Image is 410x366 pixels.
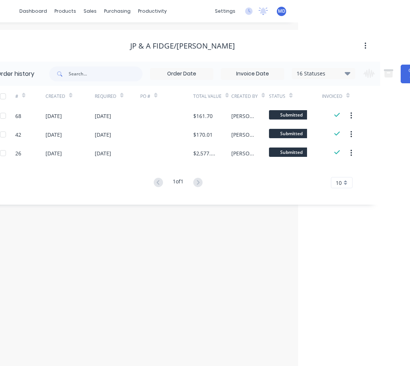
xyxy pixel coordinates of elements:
div: $170.01 [193,131,213,139]
div: productivity [134,6,170,17]
div: JP & A FIDGE/[PERSON_NAME] [130,41,235,50]
div: PO # [140,93,150,100]
div: [PERSON_NAME] [231,112,254,120]
div: Status [269,86,322,106]
div: sales [80,6,100,17]
div: products [51,6,80,17]
div: Created By [231,86,269,106]
div: [DATE] [46,112,62,120]
span: Submitted [269,148,314,157]
div: 68 [15,112,21,120]
input: Search... [69,66,143,81]
div: 26 [15,149,21,157]
div: # [15,86,46,106]
div: settings [211,6,239,17]
div: Created [46,93,65,100]
div: purchasing [100,6,134,17]
div: [DATE] [95,149,111,157]
div: [PERSON_NAME] [231,149,254,157]
span: Submitted [269,129,314,138]
div: Required [95,93,116,100]
a: dashboard [16,6,51,17]
div: PO # [140,86,193,106]
div: Total Value [193,93,222,100]
div: 42 [15,131,21,139]
div: Status [269,93,285,100]
input: Order Date [150,68,213,80]
span: MD [278,8,285,15]
div: Total Value [193,86,231,106]
div: $2,577.99 [193,149,216,157]
div: [DATE] [95,131,111,139]
div: [DATE] [46,149,62,157]
div: Invoiced [322,93,342,100]
div: 16 Statuses [292,69,355,78]
div: # [15,93,18,100]
input: Invoice Date [221,68,284,80]
div: Required [95,86,140,106]
div: Created [46,86,95,106]
div: [DATE] [46,131,62,139]
div: Invoiced [322,86,352,106]
div: [PERSON_NAME] [231,131,254,139]
div: $161.70 [193,112,213,120]
div: Created By [231,93,258,100]
div: 1 of 1 [173,177,184,188]
span: Submitted [269,110,314,120]
div: [DATE] [95,112,111,120]
span: 10 [336,179,342,187]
